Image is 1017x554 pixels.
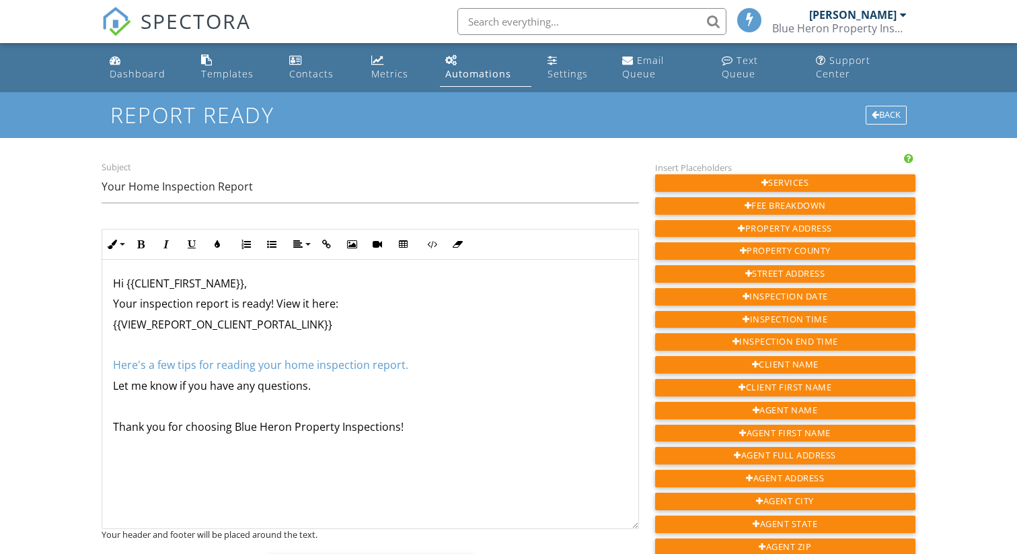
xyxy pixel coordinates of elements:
[772,22,907,35] div: Blue Heron Property Inspections
[655,242,915,260] div: Property County
[816,54,870,80] div: Support Center
[288,232,313,257] button: Align
[655,470,915,487] div: Agent Address
[655,333,915,351] div: Inspection End Time
[655,516,915,533] div: Agent State
[113,317,627,332] p: {{VIEW_REPORT_ON_CLIENT_PORTAL_LINK}}
[809,8,897,22] div: [PERSON_NAME]
[866,108,907,120] a: Back
[153,232,179,257] button: Italic (⌘I)
[655,288,915,306] div: Inspection Date
[201,67,254,80] div: Templates
[128,232,153,257] button: Bold (⌘B)
[457,8,726,35] input: Search everything...
[113,419,627,434] p: Thank you for choosing Blue Heron Property Inspections!
[196,48,273,87] a: Templates
[233,232,259,257] button: Ordered List
[102,529,638,540] div: Your header and footer will be placed around the text.
[542,48,606,87] a: Settings
[339,232,365,257] button: Insert Image (⌘P)
[102,232,128,257] button: Inline Style
[811,48,913,87] a: Support Center
[419,232,445,257] button: Code View
[289,67,334,80] div: Contacts
[866,106,907,125] div: Back
[655,220,915,238] div: Property Address
[113,296,627,311] p: Your inspection report is ready! View it here:
[655,311,915,328] div: Inspection Time
[102,162,131,174] label: Subject
[655,493,915,510] div: Agent City
[445,232,470,257] button: Clear Formatting
[102,7,131,36] img: The Best Home Inspection Software - Spectora
[371,67,408,80] div: Metrics
[365,232,390,257] button: Insert Video
[716,48,800,87] a: Text Queue
[179,232,204,257] button: Underline (⌘U)
[259,232,285,257] button: Unordered List
[313,232,339,257] button: Insert Link (⌘K)
[655,379,915,396] div: Client First Name
[655,447,915,464] div: Agent Full Address
[622,54,664,80] div: Email Queue
[110,103,907,127] h1: Report ready
[655,425,915,442] div: Agent First Name
[655,197,915,215] div: Fee Breakdown
[141,7,251,35] span: SPECTORA
[113,378,627,393] p: Let me know if you have any questions.
[617,48,706,87] a: Email Queue
[655,162,732,174] label: Insert Placeholders
[548,67,588,80] div: Settings
[113,276,627,291] p: Hi {{CLIENT_FIRST_NAME}},
[390,232,416,257] button: Insert Table
[204,232,230,257] button: Colors
[102,18,251,46] a: SPECTORA
[722,54,758,80] div: Text Queue
[113,357,408,372] a: Here's a few tips for reading your home inspection report.
[110,67,165,80] div: Dashboard
[366,48,429,87] a: Metrics
[440,48,531,87] a: Automations (Basic)
[284,48,354,87] a: Contacts
[655,265,915,283] div: Street Address
[655,402,915,419] div: Agent Name
[655,356,915,374] div: Client Name
[655,174,915,192] div: Services
[445,67,511,80] div: Automations
[104,48,185,87] a: Dashboard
